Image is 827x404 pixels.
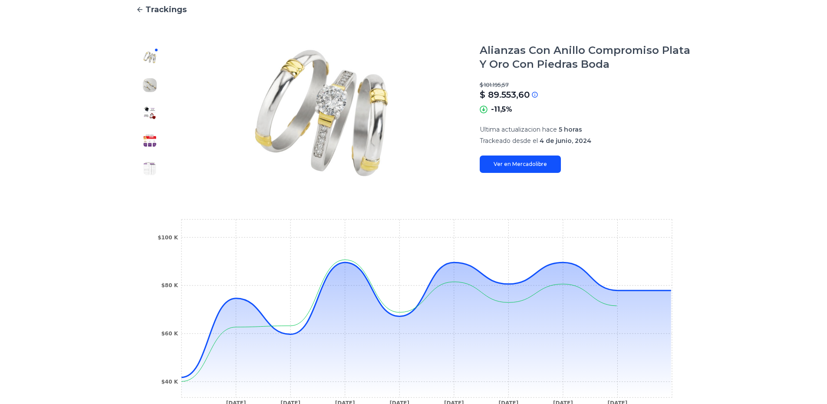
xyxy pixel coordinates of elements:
tspan: $60 K [161,331,178,337]
h1: Alianzas Con Anillo Compromiso Plata Y Oro Con Piedras Boda [480,43,692,71]
a: Ver en Mercadolibre [480,156,561,173]
img: Alianzas Con Anillo Compromiso Plata Y Oro Con Piedras Boda [143,134,157,148]
span: Ultima actualizacion hace [480,126,557,133]
img: Alianzas Con Anillo Compromiso Plata Y Oro Con Piedras Boda [143,106,157,120]
img: Alianzas Con Anillo Compromiso Plata Y Oro Con Piedras Boda [181,43,462,182]
p: $ 89.553,60 [480,89,530,101]
img: Alianzas Con Anillo Compromiso Plata Y Oro Con Piedras Boda [143,50,157,64]
tspan: $40 K [161,379,178,385]
img: Alianzas Con Anillo Compromiso Plata Y Oro Con Piedras Boda [143,162,157,176]
p: -11,5% [491,104,512,115]
p: $ 101.195,57 [480,82,692,89]
a: Trackings [136,3,692,16]
span: Trackeado desde el [480,137,538,145]
img: Alianzas Con Anillo Compromiso Plata Y Oro Con Piedras Boda [143,78,157,92]
tspan: $100 K [158,235,178,241]
span: 4 de junio, 2024 [540,137,591,145]
tspan: $80 K [161,282,178,288]
span: 5 horas [559,126,582,133]
span: Trackings [145,3,187,16]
